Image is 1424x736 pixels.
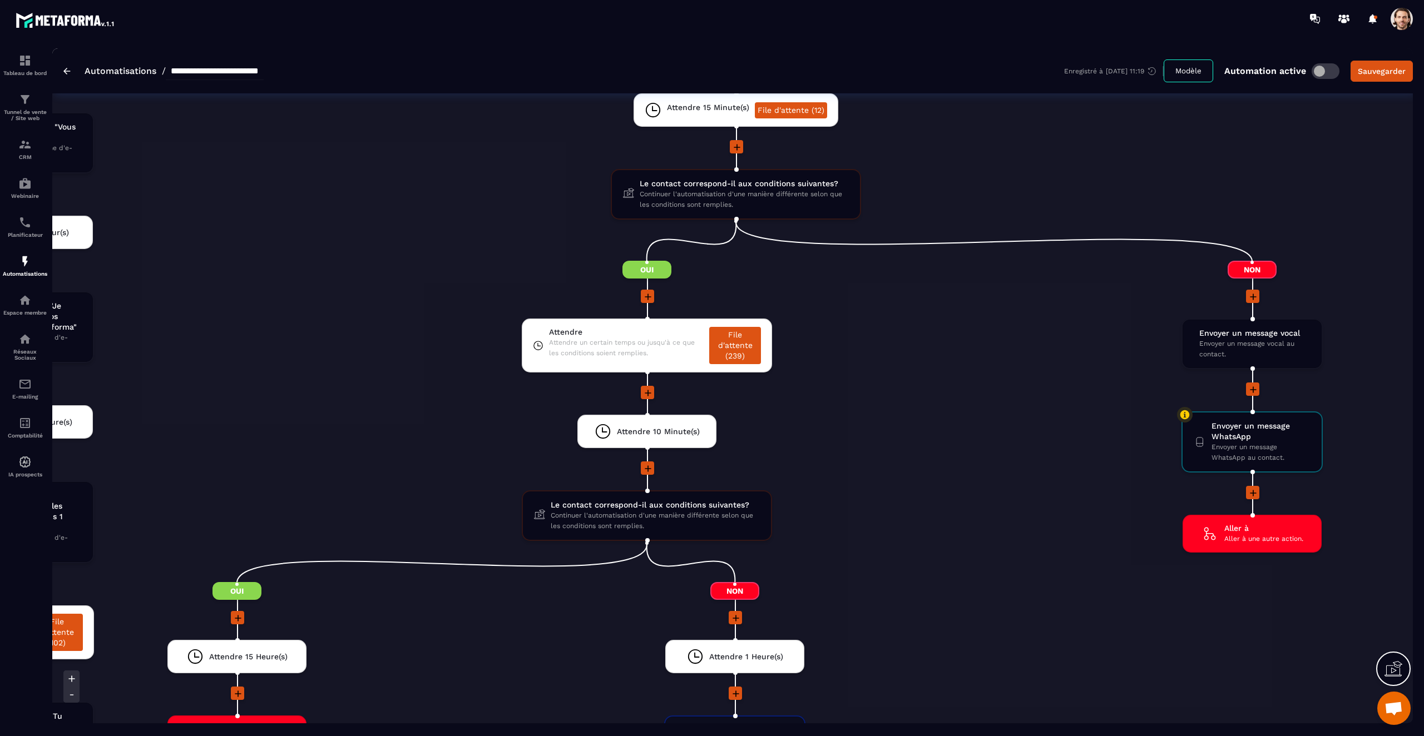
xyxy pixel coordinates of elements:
img: arrow [63,68,71,74]
p: Automatisations [3,271,47,277]
img: automations [18,294,32,307]
img: automations [18,455,32,469]
span: Attendre un certain temps ou jusqu'à ce que les conditions soient remplies. [549,337,704,359]
p: Comptabilité [3,432,47,439]
a: File d'attente (239) [709,327,761,364]
a: File d'attente (102) [31,614,83,651]
a: accountantaccountantComptabilité [3,408,47,447]
a: Open chat [1377,692,1411,725]
span: Continuer l'automatisation d'une manière différente selon que les conditions sont remplies. [551,510,760,531]
img: formation [18,93,32,106]
p: [DATE] 11:19 [1106,67,1144,75]
img: logo [16,10,116,30]
a: automationsautomationsWebinaire [3,168,47,207]
a: automationsautomationsEspace membre [3,285,47,324]
img: formation [18,54,32,67]
img: formation [18,138,32,151]
span: Envoyer un message WhatsApp [1212,421,1311,442]
p: E-mailing [3,394,47,400]
span: Le contact correspond-il aux conditions suivantes? [640,178,849,189]
span: Non [1228,261,1277,279]
a: Automatisations [85,66,156,76]
span: Envoyer un message vocal au contact. [1199,339,1311,360]
span: Envoyer un message vocal [1199,328,1311,339]
span: Attendre 10 Minute(s) [617,426,700,437]
p: Webinaire [3,193,47,199]
p: Réseaux Sociaux [3,349,47,361]
span: Aller à une autre action. [1224,534,1303,544]
a: automationsautomationsAutomatisations [3,246,47,285]
span: Oui [212,582,261,600]
a: formationformationTunnel de vente / Site web [3,84,47,130]
span: Attendre 15 Minute(s) [667,102,749,113]
p: Automation active [1224,66,1306,76]
span: Oui [622,261,671,279]
p: CRM [3,154,47,160]
span: Continuer l'automatisation d'une manière différente selon que les conditions sont remplies. [640,189,849,210]
span: / [162,66,166,76]
a: social-networksocial-networkRéseaux Sociaux [3,324,47,369]
p: IA prospects [3,471,47,478]
button: Modèle [1164,59,1213,82]
span: Envoyer un message WhatsApp au contact. [1212,442,1311,463]
div: Enregistré à [1064,66,1164,76]
a: File d'attente (12) [755,102,827,118]
span: Attendre 15 Heure(s) [209,652,288,662]
img: email [18,377,32,391]
span: Le contact correspond-il aux conditions suivantes? [551,500,760,510]
img: social-network [18,332,32,346]
span: Attendre [549,327,704,337]
button: Sauvegarder [1351,61,1413,82]
span: Aller à [1224,523,1303,534]
a: formationformationTableau de bord [3,46,47,84]
p: Espace membre [3,310,47,316]
p: Tableau de bord [3,70,47,76]
img: automations [18,255,32,268]
a: schedulerschedulerPlanificateur [3,207,47,246]
span: Attendre 1 Heure(s) [709,652,783,662]
img: scheduler [18,216,32,229]
p: Planificateur [3,232,47,238]
img: automations [18,177,32,190]
p: Tunnel de vente / Site web [3,109,47,121]
span: Non [710,582,759,600]
div: Sauvegarder [1358,66,1406,77]
img: accountant [18,416,32,430]
a: formationformationCRM [3,130,47,168]
a: emailemailE-mailing [3,369,47,408]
